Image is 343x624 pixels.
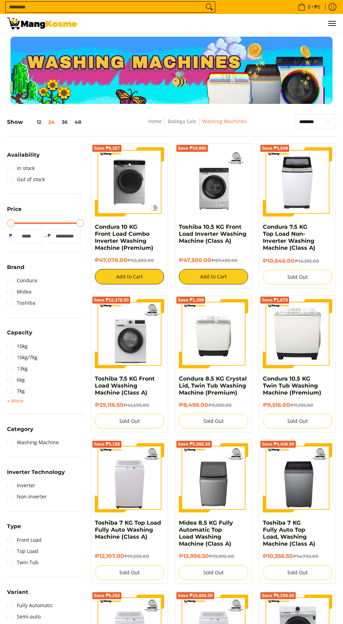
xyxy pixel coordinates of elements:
[290,403,313,408] del: ₱11,195.00
[168,118,196,125] a: Bodega Sale
[84,14,336,33] ul: Customer Navigation
[95,402,164,409] h6: ₱29,116.50
[95,224,153,251] a: Condura 10 KG Front Load Combo Inverter Washing Machine (Premium)
[94,594,120,598] span: Save ₱8,260
[263,443,332,512] img: Toshiba 7 KG Fully Auto Top Load, Washing Machine (Class A)
[7,264,24,275] summary: Open
[7,363,28,374] a: 13kg
[178,594,213,598] span: Save ₱10,888.50
[45,119,58,125] button: 24
[7,589,28,595] span: Variant
[295,258,319,264] del: ₱14,195.00
[179,553,248,560] h6: ₱13,996.50
[179,257,248,264] h6: ₱47,500.00
[95,269,164,284] button: Add to Cart
[7,491,47,502] a: Non-Inverter
[179,375,247,396] a: Condura 8.5 KG Crystal Lid, Twin Tub Washing Machine (Premium)
[95,257,164,264] h6: ₱47,076.00
[94,298,129,302] span: Save ₱12,478.50
[307,5,311,9] span: 0
[7,206,22,212] span: Price
[7,352,37,363] a: 10kg/7kg
[204,2,215,12] button: Search
[263,270,332,284] button: Sold Out
[263,224,315,251] a: Condura 7.5 KG Top Load Non-Inverter Washing Machine (Class A)
[95,375,155,396] a: Toshiba 7.5 KG Front Load Washing Machine (Class A)
[265,147,330,217] img: condura-7.5kg-topload-non-inverter-washing-machine-class-c-full-view-mang-kosme
[71,119,85,125] button: 48
[7,600,53,611] a: Fully Automatic
[7,437,59,448] a: Washing Machine
[313,5,321,9] span: ₱0
[7,232,14,239] span: ₱
[7,524,21,534] summary: Open
[178,298,204,302] span: Save ₱1,499
[7,152,40,163] summary: Open
[7,480,35,491] a: Inverter
[148,118,162,125] a: Home
[263,375,321,396] a: Condura 10.5 KG Twin Tub Washing Machine (Premium)
[263,402,332,409] h6: ₱9,516.00
[7,534,42,546] a: Front Load
[7,330,32,340] summary: Open
[84,14,336,33] nav: Main Menu
[7,275,37,286] a: Condura
[262,442,294,446] span: Save ₱4,438.50
[7,152,40,157] span: Availability
[124,403,149,408] del: ₱41,595.00
[7,546,38,557] a: Top Load
[95,519,161,540] a: Toshiba 7 KG Top Load Fully Auto Washing Machine (Class A)
[7,385,25,397] a: 7kg
[263,565,332,580] button: Sold Out
[7,557,38,568] a: Twin Tub
[95,299,164,368] img: Toshiba 7.5 KG Front Load Washing Machine (Class A)
[94,146,120,150] span: Save ₱8,307
[94,442,120,446] span: Save ₱5,188
[328,14,336,33] button: Menu
[263,257,332,264] h6: ₱10,646.00
[179,565,248,580] button: Sold Out
[95,443,164,512] img: Toshiba 7 KG Top Load Fully Auto Washing Machine (Class A)
[262,146,288,150] span: Save ₱3,549
[179,300,248,367] img: Condura 8.5 KG Crystal Lid, Twin Tub Washing Machine (Premium)
[7,398,23,404] span: + More
[7,397,23,405] summary: Open
[7,174,45,185] a: Out of stock
[178,442,210,446] span: Save ₱5,998.50
[7,426,33,437] summary: Open
[179,402,248,409] h6: ₱8,496.00
[127,258,154,263] del: ₱55,383.00
[179,147,248,217] img: Toshiba 10.5 KG Front Load Inverter Washing Machine (Class A)
[209,554,234,559] del: ₱19,995.00
[263,519,315,547] a: Toshiba 7 KG Fully Auto Top Load, Washing Machine (Class A)
[179,443,248,512] img: Midea 8.5 KG Fully Automatic Top Load Washing Machine (Class A)
[7,286,31,297] a: Midea
[95,553,164,560] h6: ₱12,107.00
[293,554,318,559] del: ₱14,795.00
[7,119,85,125] h5: Show
[7,17,77,29] img: Washing Machines l Mang Kosme: Home Appliances Warehouse Sale Partner
[7,206,22,217] summary: Open
[211,258,238,263] del: ₱67,495.00
[178,146,206,150] span: Save ₱19,995
[262,594,294,598] span: Save ₱6,208.50
[95,565,164,580] button: Sold Out
[296,3,322,11] span: •
[263,414,332,428] button: Sold Out
[179,414,248,428] button: Sold Out
[7,426,33,432] span: Category
[7,469,65,475] span: Inverter Technology
[7,264,24,270] span: Brand
[117,117,277,133] nav: Breadcrumbs
[58,119,71,125] button: 36
[179,224,246,244] a: Toshiba 10.5 KG Front Load Inverter Washing Machine (Class A)
[7,297,35,309] a: Toshiba
[45,232,52,239] span: ₱
[7,611,41,622] a: Semi-auto
[7,469,65,480] summary: Open
[179,269,248,284] button: Add to Cart
[95,414,164,428] button: Sold Out
[23,119,45,125] button: 12
[124,554,149,559] del: ₱17,295.00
